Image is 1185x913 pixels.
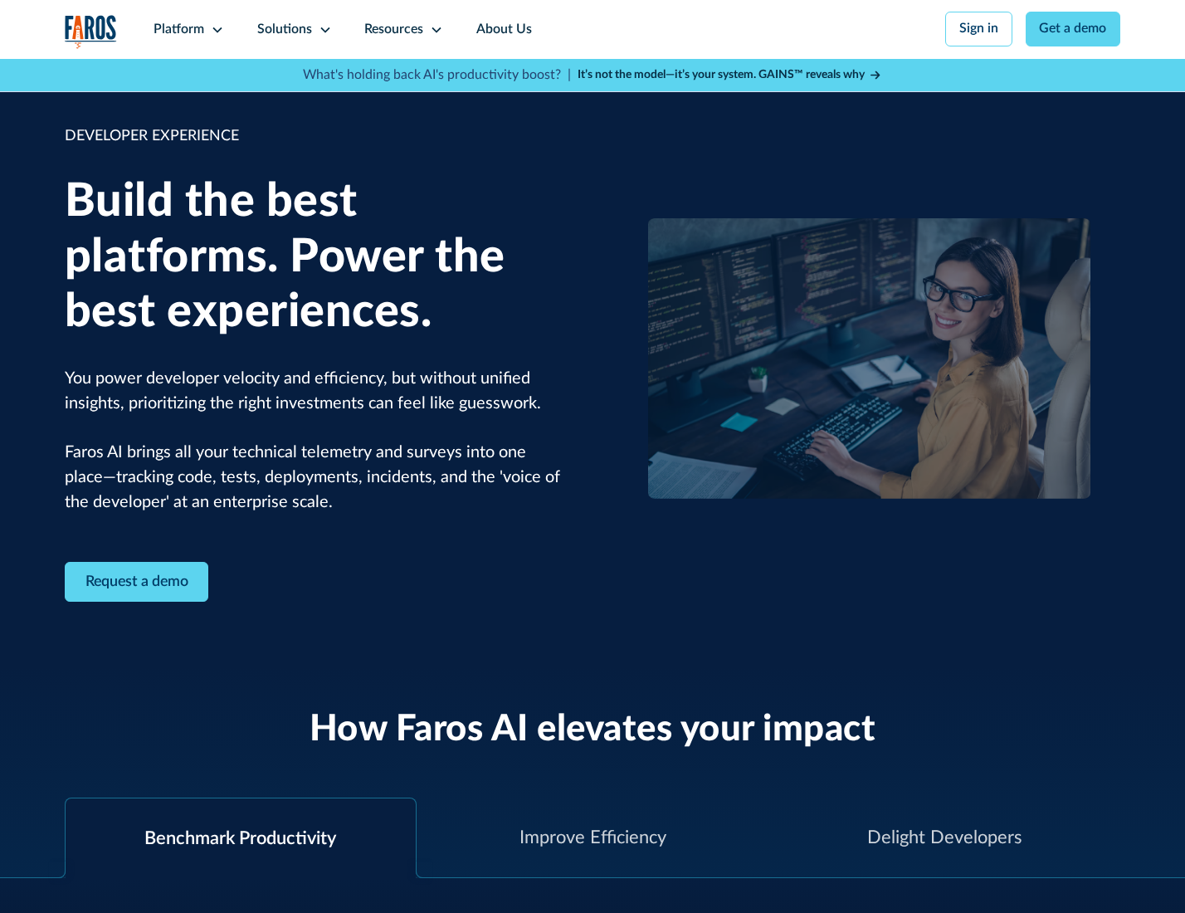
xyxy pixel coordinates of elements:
[519,824,666,852] div: Improve Efficiency
[257,20,312,40] div: Solutions
[364,20,423,40] div: Resources
[65,562,209,603] a: Contact Modal
[65,174,568,340] h1: Build the best platforms. Power the best experiences.
[578,69,865,81] strong: It’s not the model—it’s your system. GAINS™ reveals why
[867,824,1022,852] div: Delight Developers
[65,15,118,49] a: home
[65,367,568,515] p: You power developer velocity and efficiency, but without unified insights, prioritizing the right...
[154,20,204,40] div: Platform
[144,825,336,852] div: Benchmark Productivity
[65,125,568,148] div: DEVELOPER EXPERIENCE
[945,12,1012,46] a: Sign in
[65,15,118,49] img: Logo of the analytics and reporting company Faros.
[310,708,876,752] h2: How Faros AI elevates your impact
[1026,12,1121,46] a: Get a demo
[303,66,571,85] p: What's holding back AI's productivity boost? |
[578,66,883,84] a: It’s not the model—it’s your system. GAINS™ reveals why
